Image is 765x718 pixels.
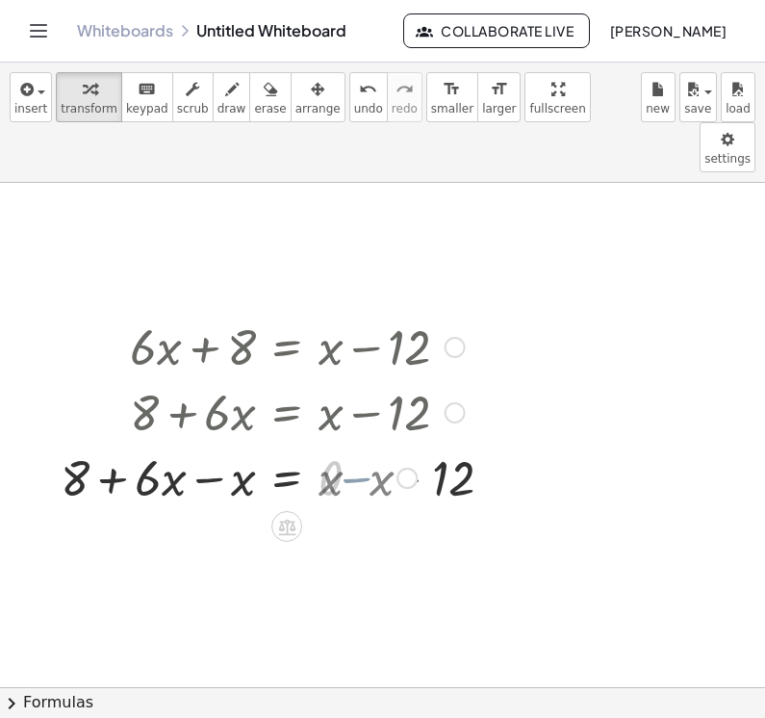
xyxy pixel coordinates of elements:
[700,122,755,172] button: settings
[482,102,516,115] span: larger
[172,72,214,122] button: scrub
[443,78,461,101] i: format_size
[121,72,173,122] button: keyboardkeypad
[10,72,52,122] button: insert
[392,102,418,115] span: redo
[726,102,751,115] span: load
[524,72,590,122] button: fullscreen
[217,102,246,115] span: draw
[249,72,291,122] button: erase
[387,72,422,122] button: redoredo
[721,72,755,122] button: load
[395,78,414,101] i: redo
[431,102,473,115] span: smaller
[359,78,377,101] i: undo
[529,102,585,115] span: fullscreen
[641,72,676,122] button: new
[271,511,302,542] div: Apply the same math to both sides of the equation
[254,102,286,115] span: erase
[56,72,122,122] button: transform
[426,72,478,122] button: format_sizesmaller
[291,72,345,122] button: arrange
[403,13,590,48] button: Collaborate Live
[23,15,54,46] button: Toggle navigation
[594,13,742,48] button: [PERSON_NAME]
[77,21,173,40] a: Whiteboards
[420,22,574,39] span: Collaborate Live
[126,102,168,115] span: keypad
[213,72,251,122] button: draw
[684,102,711,115] span: save
[646,102,670,115] span: new
[14,102,47,115] span: insert
[609,22,727,39] span: [PERSON_NAME]
[177,102,209,115] span: scrub
[679,72,717,122] button: save
[354,102,383,115] span: undo
[490,78,508,101] i: format_size
[349,72,388,122] button: undoundo
[295,102,341,115] span: arrange
[704,152,751,166] span: settings
[138,78,156,101] i: keyboard
[477,72,521,122] button: format_sizelarger
[61,102,117,115] span: transform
